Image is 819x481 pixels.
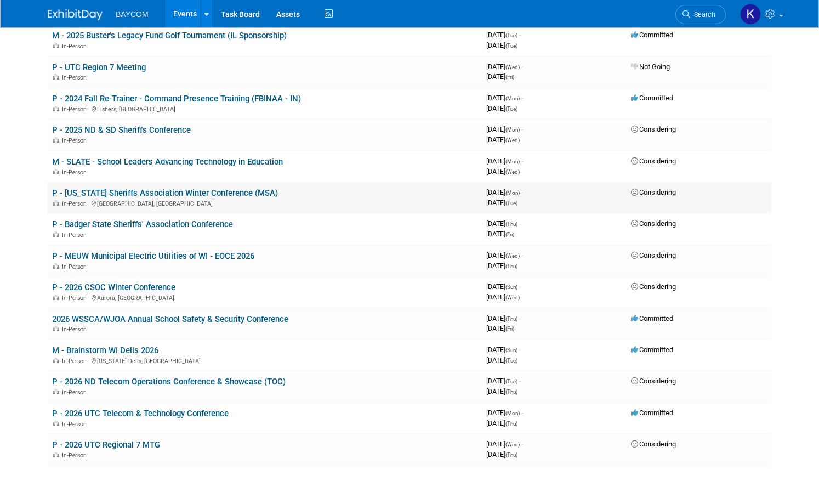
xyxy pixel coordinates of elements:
span: [DATE] [486,346,521,354]
img: In-Person Event [53,452,59,457]
span: [DATE] [486,314,521,322]
span: (Fri) [505,326,514,332]
img: In-Person Event [53,295,59,300]
span: In-Person [62,106,90,113]
span: (Mon) [505,159,520,165]
span: [DATE] [486,41,517,49]
span: (Wed) [505,137,520,143]
span: [DATE] [486,450,517,459]
img: ExhibitDay [48,9,103,20]
span: Considering [631,157,676,165]
span: In-Person [62,358,90,365]
span: (Wed) [505,64,520,70]
a: Search [675,5,726,24]
a: M - Brainstorm WI Dells 2026 [52,346,158,355]
span: (Tue) [505,200,517,206]
span: - [521,409,523,417]
span: (Wed) [505,442,520,448]
a: P - Badger State Sheriffs' Association Conference [52,219,233,229]
img: In-Person Event [53,358,59,363]
span: - [519,282,521,291]
span: In-Person [62,169,90,176]
span: (Sun) [505,284,517,290]
img: In-Person Event [53,263,59,269]
span: [DATE] [486,188,523,196]
span: (Thu) [505,316,517,322]
span: [DATE] [486,104,517,112]
span: In-Person [62,389,90,396]
span: [DATE] [486,356,517,364]
img: In-Person Event [53,200,59,206]
img: In-Person Event [53,106,59,111]
span: (Tue) [505,378,517,384]
img: In-Person Event [53,421,59,426]
div: Aurora, [GEOGRAPHIC_DATA] [52,293,477,302]
span: In-Person [62,452,90,459]
span: Considering [631,251,676,259]
span: (Tue) [505,32,517,38]
span: [DATE] [486,31,521,39]
span: BAYCOM [116,10,149,19]
span: [DATE] [486,409,523,417]
span: Committed [631,409,673,417]
span: (Wed) [505,253,520,259]
a: P - 2025 ND & SD Sheriffs Conference [52,125,191,135]
span: Not Going [631,63,670,71]
span: [DATE] [486,440,523,448]
span: - [519,219,521,228]
span: [DATE] [486,324,514,332]
span: - [521,157,523,165]
span: [DATE] [486,167,520,176]
img: In-Person Event [53,43,59,48]
span: (Thu) [505,263,517,269]
a: P - 2026 CSOC Winter Conference [52,282,175,292]
span: Committed [631,94,673,102]
span: - [521,440,523,448]
span: (Mon) [505,190,520,196]
span: (Tue) [505,43,517,49]
a: P - 2026 UTC Telecom & Technology Conference [52,409,229,418]
span: (Thu) [505,221,517,227]
span: [DATE] [486,157,523,165]
span: Considering [631,188,676,196]
span: - [521,251,523,259]
span: Committed [631,346,673,354]
span: In-Person [62,200,90,207]
a: P - [US_STATE] Sheriffs Association Winter Conference (MSA) [52,188,278,198]
span: (Thu) [505,452,517,458]
span: [DATE] [486,125,523,133]
span: Considering [631,219,676,228]
span: [DATE] [486,219,521,228]
div: [GEOGRAPHIC_DATA], [GEOGRAPHIC_DATA] [52,199,477,207]
span: Committed [631,31,673,39]
span: (Tue) [505,106,517,112]
div: [US_STATE] Dells, [GEOGRAPHIC_DATA] [52,356,477,365]
span: - [521,125,523,133]
span: - [519,314,521,322]
span: Committed [631,314,673,322]
img: In-Person Event [53,74,59,80]
span: (Mon) [505,127,520,133]
span: [DATE] [486,230,514,238]
a: P - MEUW Municipal Electric Utilities of WI - EOCE 2026 [52,251,254,261]
span: - [519,377,521,385]
span: (Sun) [505,347,517,353]
span: Considering [631,377,676,385]
span: (Thu) [505,389,517,395]
span: In-Person [62,263,90,270]
span: [DATE] [486,293,520,301]
span: In-Person [62,231,90,239]
span: [DATE] [486,135,520,144]
span: (Wed) [505,169,520,175]
span: In-Person [62,74,90,81]
span: [DATE] [486,377,521,385]
div: Fishers, [GEOGRAPHIC_DATA] [52,104,477,113]
span: - [519,31,521,39]
span: Search [690,10,715,19]
a: P - 2024 Fall Re-Trainer - Command Presence Training (FBINAA - IN) [52,94,301,104]
span: In-Person [62,43,90,50]
span: [DATE] [486,63,523,71]
span: In-Person [62,295,90,302]
span: - [521,94,523,102]
span: [DATE] [486,251,523,259]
